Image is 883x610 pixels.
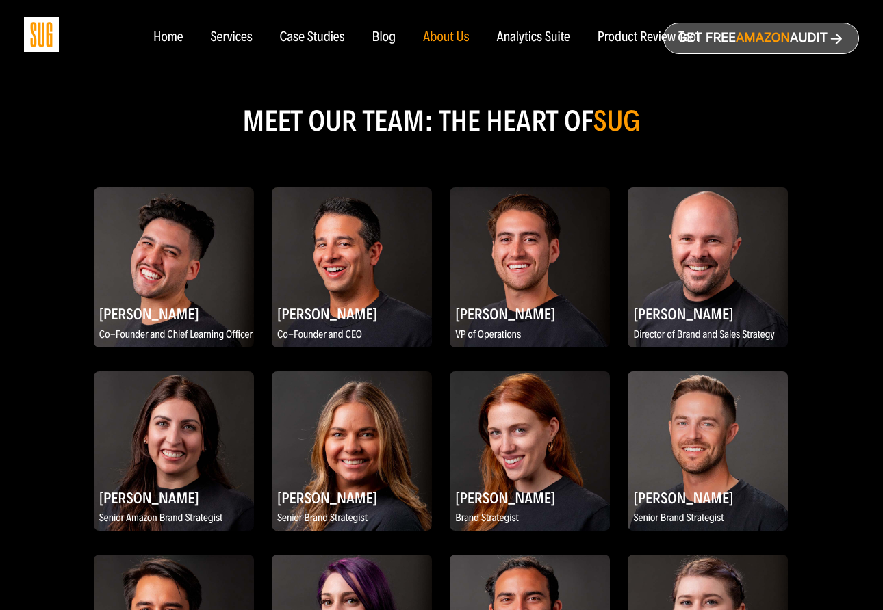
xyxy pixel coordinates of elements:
[210,30,252,45] a: Services
[450,510,610,527] p: Brand Strategist
[663,23,859,54] a: Get freeAmazonAudit
[450,371,610,531] img: Emily Kozel, Brand Strategist
[628,327,788,344] p: Director of Brand and Sales Strategy
[272,187,432,347] img: Evan Kesner, Co-Founder and CEO
[272,371,432,531] img: Katie Ritterbush, Senior Brand Strategist
[450,187,610,347] img: Marco Tejada, VP of Operations
[272,510,432,527] p: Senior Brand Strategist
[450,327,610,344] p: VP of Operations
[423,30,470,45] a: About Us
[598,30,699,45] a: Product Review Tool
[497,30,570,45] a: Analytics Suite
[272,300,432,327] h2: [PERSON_NAME]
[628,300,788,327] h2: [PERSON_NAME]
[153,30,183,45] a: Home
[736,31,790,45] span: Amazon
[94,371,254,531] img: Meridith Andrew, Senior Amazon Brand Strategist
[272,484,432,511] h2: [PERSON_NAME]
[593,103,641,138] span: SUG
[372,30,396,45] a: Blog
[450,300,610,327] h2: [PERSON_NAME]
[272,327,432,344] p: Co-Founder and CEO
[628,371,788,531] img: Scott Ptaszynski, Senior Brand Strategist
[628,187,788,347] img: Brett Vetter, Director of Brand and Sales Strategy
[628,484,788,511] h2: [PERSON_NAME]
[280,30,345,45] a: Case Studies
[94,300,254,327] h2: [PERSON_NAME]
[450,484,610,511] h2: [PERSON_NAME]
[94,327,254,344] p: Co-Founder and Chief Learning Officer
[94,510,254,527] p: Senior Amazon Brand Strategist
[24,17,59,52] img: Sug
[94,187,254,347] img: Daniel Tejada, Co-Founder and Chief Learning Officer
[94,484,254,511] h2: [PERSON_NAME]
[628,510,788,527] p: Senior Brand Strategist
